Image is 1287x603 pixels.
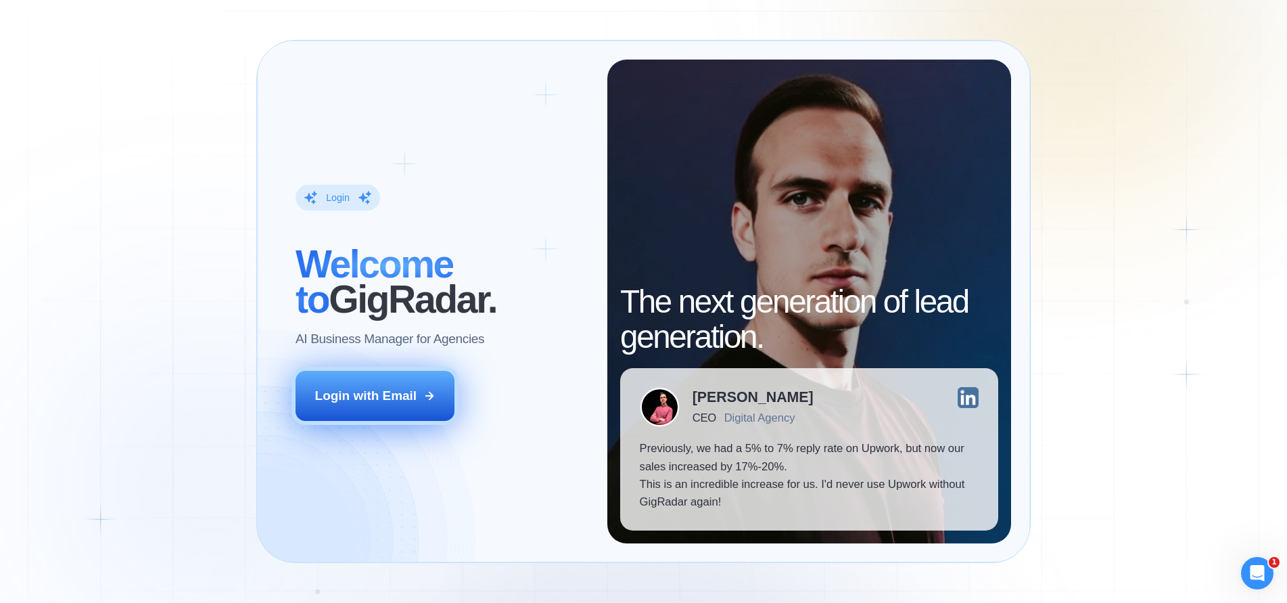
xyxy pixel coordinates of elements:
div: Login with Email [315,387,417,405]
p: AI Business Manager for Agencies [296,330,484,348]
div: CEO [693,411,716,424]
button: Login with Email [296,371,454,421]
iframe: Intercom live chat [1241,557,1273,589]
p: Previously, we had a 5% to 7% reply rate on Upwork, but now our sales increased by 17%-20%. This ... [640,440,979,511]
span: Welcome to [296,242,453,321]
div: [PERSON_NAME] [693,390,814,405]
h2: ‍ GigRadar. [296,246,588,317]
div: Login [326,192,350,204]
h2: The next generation of lead generation. [620,284,998,355]
div: Digital Agency [724,411,795,424]
span: 1 [1269,557,1280,568]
